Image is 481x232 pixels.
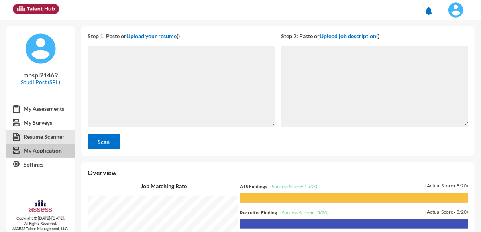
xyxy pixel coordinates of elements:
a: Resume Scanner [6,130,75,144]
p: Step 2: Paste or () [281,33,468,39]
img: assesscompany-logo.png [29,199,53,214]
p: Step 1: Paste or () [88,33,275,39]
span: (Actual Score= 8/20) [425,183,468,189]
span: (Success Score= 15/20) [270,183,319,189]
span: Upload your resume [126,33,177,39]
a: My Application [6,144,75,158]
span: (Success Score= 15/20) [280,210,329,216]
a: My Assessments [6,102,75,116]
span: (Actual Score= 8/20) [425,209,468,215]
p: mhspl21469 [13,71,69,79]
button: Scan [88,134,120,149]
span: Upload job description [320,33,376,39]
p: Saudi Post (SPL) [13,79,69,85]
a: Settings [6,157,75,172]
p: Overview [88,169,468,176]
span: Scan [98,138,110,145]
span: ATS Findings [240,183,267,189]
mat-icon: notifications [424,6,434,16]
img: default%20profile%20image.svg [25,33,57,65]
p: Job Matching Rate [88,183,240,189]
a: My Surveys [6,116,75,130]
span: Recruiter Finding [240,210,277,216]
p: Copyright © [DATE]-[DATE]. All Rights Reserved. ASSESS Talent Management, LLC. [6,216,75,231]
